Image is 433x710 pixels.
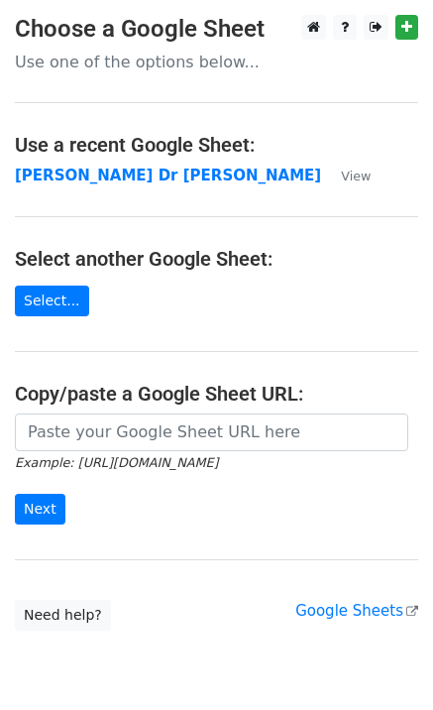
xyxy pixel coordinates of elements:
[15,247,418,271] h4: Select another Google Sheet:
[295,602,418,620] a: Google Sheets
[15,382,418,406] h4: Copy/paste a Google Sheet URL:
[15,494,65,525] input: Next
[15,133,418,157] h4: Use a recent Google Sheet:
[15,167,321,184] a: [PERSON_NAME] Dr [PERSON_NAME]
[15,15,418,44] h3: Choose a Google Sheet
[15,600,111,631] a: Need help?
[341,169,371,183] small: View
[15,52,418,72] p: Use one of the options below...
[15,286,89,316] a: Select...
[15,455,218,470] small: Example: [URL][DOMAIN_NAME]
[321,167,371,184] a: View
[15,414,408,451] input: Paste your Google Sheet URL here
